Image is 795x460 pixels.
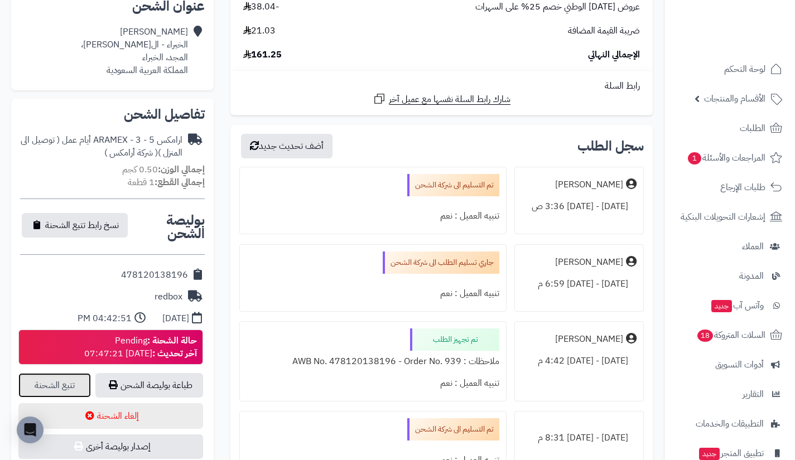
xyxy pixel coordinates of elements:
[129,214,205,240] h2: بوليصة الشحن
[710,298,764,313] span: وآتس آب
[81,26,188,76] div: [PERSON_NAME] الخبراء - ال[PERSON_NAME]، المجد، الخبراء المملكة العربية السعودية
[18,403,203,429] button: إلغاء الشحنة
[671,263,788,289] a: المدونة
[45,219,119,232] span: نسخ رابط تتبع الشحنة
[235,80,648,93] div: رابط السلة
[158,163,205,176] strong: إجمالي الوزن:
[696,416,764,432] span: التطبيقات والخدمات
[568,25,640,37] span: ضريبة القيمة المضافة
[671,381,788,408] a: التقارير
[697,330,713,342] span: 18
[671,174,788,201] a: طلبات الإرجاع
[522,196,637,217] div: [DATE] - [DATE] 3:36 ص
[155,176,205,189] strong: إجمالي القطع:
[407,418,499,440] div: تم التسليم الى شركة الشحن
[671,204,788,230] a: إشعارات التحويلات البنكية
[389,93,510,106] span: شارك رابط السلة نفسها مع عميل آخر
[696,327,765,343] span: السلات المتروكة
[373,92,510,106] a: شارك رابط السلة نفسها مع عميل آخر
[577,139,644,153] h3: سجل الطلب
[383,251,499,274] div: جاري تسليم الطلب الى شركة الشحن
[155,290,182,303] div: redbox
[243,49,282,61] span: 161.25
[247,351,499,372] div: ملاحظات : AWB No. 478120138196 - Order No. 939
[555,256,623,269] div: [PERSON_NAME]
[671,322,788,348] a: السلات المتروكة18
[247,283,499,304] div: تنبيه العميل : نعم
[704,91,765,106] span: الأقسام والمنتجات
[18,373,91,398] a: تتبع الشحنة
[522,427,637,449] div: [DATE] - [DATE] 8:31 م
[152,347,197,360] strong: آخر تحديث :
[162,312,189,325] div: [DATE]
[724,61,765,77] span: لوحة التحكم
[407,174,499,196] div: تم التسليم الى شركة الشحن
[671,410,788,437] a: التطبيقات والخدمات
[720,180,765,195] span: طلبات الإرجاع
[20,134,182,159] div: ارامكس ARAMEX - 3 - 5 أيام عمل ( توصيل الى المنزل )
[743,386,764,402] span: التقارير
[671,56,788,83] a: لوحة التحكم
[671,351,788,378] a: أدوات التسويق
[475,1,640,13] span: عروض [DATE] الوطني خصم 25% على السهرات
[128,176,205,189] small: 1 قطعة
[522,273,637,295] div: [DATE] - [DATE] 6:59 م
[711,300,732,312] span: جديد
[20,108,205,121] h2: تفاصيل الشحن
[243,1,279,13] span: -38.04
[671,144,788,171] a: المراجعات والأسئلة1
[104,146,158,159] span: ( شركة أرامكس )
[84,335,197,360] div: Pending [DATE] 07:47:21
[739,268,764,284] span: المدونة
[95,373,203,398] a: طباعة بوليصة الشحن
[122,163,205,176] small: 0.50 كجم
[671,292,788,319] a: وآتس آبجديد
[740,120,765,136] span: الطلبات
[147,334,197,347] strong: حالة الشحنة :
[18,434,203,459] button: إصدار بوليصة أخرى
[671,233,788,260] a: العملاء
[555,178,623,191] div: [PERSON_NAME]
[671,115,788,142] a: الطلبات
[247,372,499,394] div: تنبيه العميل : نعم
[687,150,765,166] span: المراجعات والأسئلة
[715,357,764,372] span: أدوات التسويق
[121,269,188,282] div: 478120138196
[681,209,765,225] span: إشعارات التحويلات البنكية
[243,25,276,37] span: 21.03
[742,239,764,254] span: العملاء
[17,417,44,443] div: Open Intercom Messenger
[241,134,333,158] button: أضف تحديث جديد
[522,350,637,372] div: [DATE] - [DATE] 4:42 م
[699,448,720,460] span: جديد
[247,205,499,227] div: تنبيه العميل : نعم
[688,152,701,164] span: 1
[78,312,132,325] div: 04:42:51 PM
[410,328,499,351] div: تم تجهيز الطلب
[555,333,623,346] div: [PERSON_NAME]
[22,213,128,238] button: نسخ رابط تتبع الشحنة
[588,49,640,61] span: الإجمالي النهائي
